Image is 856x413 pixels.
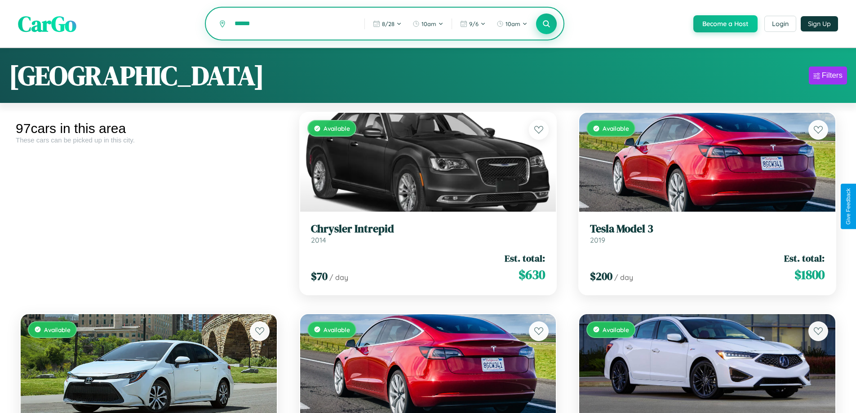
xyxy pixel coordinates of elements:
span: 2019 [590,235,605,244]
button: 10am [408,17,448,31]
button: Sign Up [801,16,838,31]
span: Available [44,326,71,333]
span: CarGo [18,9,76,39]
span: 10am [421,20,436,27]
span: Available [603,124,629,132]
span: 8 / 28 [382,20,395,27]
span: Available [324,326,350,333]
a: Tesla Model 32019 [590,222,825,244]
span: Est. total: [784,252,825,265]
h1: [GEOGRAPHIC_DATA] [9,57,264,94]
button: 10am [492,17,532,31]
div: Give Feedback [845,188,852,225]
span: $ 630 [519,266,545,284]
span: Available [324,124,350,132]
button: 9/6 [456,17,490,31]
a: Chrysler Intrepid2014 [311,222,546,244]
button: Filters [809,67,847,84]
div: Filters [822,71,843,80]
div: 97 cars in this area [16,121,282,136]
span: 2014 [311,235,326,244]
span: 9 / 6 [469,20,479,27]
button: Login [764,16,796,32]
h3: Chrysler Intrepid [311,222,546,235]
span: 10am [506,20,520,27]
span: / day [614,273,633,282]
span: / day [329,273,348,282]
span: $ 70 [311,269,328,284]
button: Become a Host [693,15,758,32]
span: $ 1800 [794,266,825,284]
span: $ 200 [590,269,612,284]
span: Est. total: [505,252,545,265]
h3: Tesla Model 3 [590,222,825,235]
div: These cars can be picked up in this city. [16,136,282,144]
span: Available [603,326,629,333]
button: 8/28 [368,17,406,31]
